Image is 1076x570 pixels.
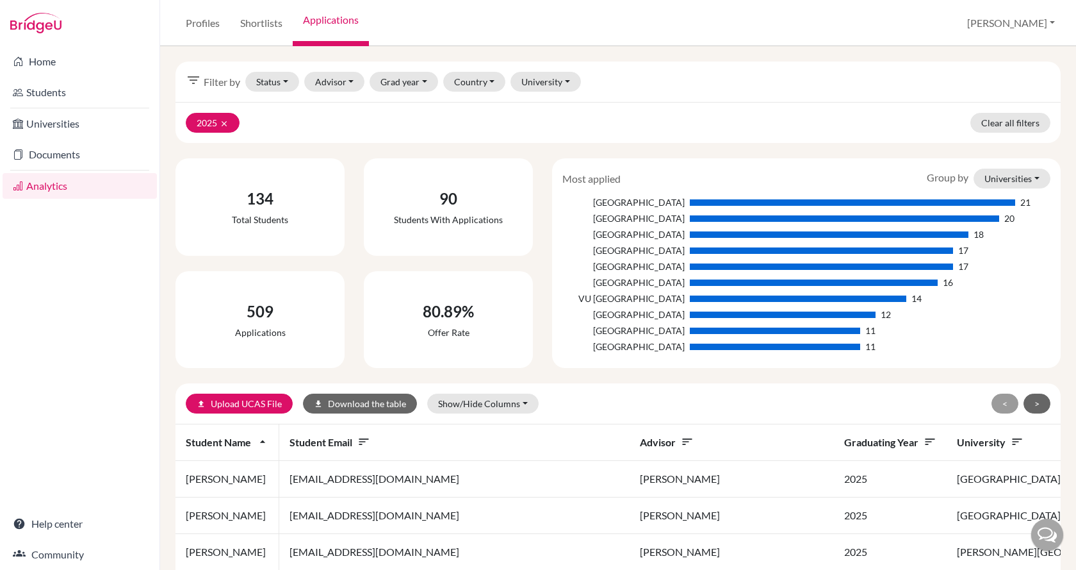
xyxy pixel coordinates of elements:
td: [PERSON_NAME] [175,461,279,498]
span: Student name [186,436,269,448]
div: Group by [917,169,1060,189]
div: 80.89% [423,300,474,323]
div: [GEOGRAPHIC_DATA] [562,196,684,209]
div: Students with applications [394,213,503,226]
td: [PERSON_NAME] [630,461,834,498]
button: > [1023,394,1050,414]
a: Clear all filters [970,113,1050,133]
i: download [314,399,323,408]
button: Advisor [304,72,365,92]
div: Applications [235,326,286,339]
div: 90 [394,187,503,210]
i: clear [220,119,229,128]
div: [GEOGRAPHIC_DATA] [562,244,684,257]
img: Bridge-U [10,13,61,33]
div: 14 [911,292,922,305]
div: 12 [881,308,891,321]
td: [PERSON_NAME] [175,498,279,534]
i: sort [924,435,936,448]
div: 18 [974,228,984,241]
a: Students [3,80,157,105]
button: Grad year [370,72,438,92]
i: sort [681,435,694,448]
button: [PERSON_NAME] [961,11,1061,35]
div: [GEOGRAPHIC_DATA] [562,276,684,289]
span: Graduating year [844,436,936,448]
span: Filter by [204,74,240,90]
span: University [957,436,1023,448]
i: sort [357,435,370,448]
div: Most applied [553,171,630,187]
button: Status [245,72,299,92]
div: 509 [235,300,286,323]
div: 134 [232,187,288,210]
td: [EMAIL_ADDRESS][DOMAIN_NAME] [279,498,630,534]
div: 17 [958,244,968,257]
div: 20 [1004,212,1015,225]
div: Total students [232,213,288,226]
i: upload [197,399,206,408]
td: 2025 [834,498,947,534]
div: [GEOGRAPHIC_DATA] [562,260,684,273]
div: 11 [865,324,876,337]
div: [GEOGRAPHIC_DATA] [562,212,684,225]
a: Documents [3,142,157,167]
button: 2025clear [186,113,240,133]
a: Analytics [3,173,157,199]
span: Advisor [640,436,694,448]
div: [GEOGRAPHIC_DATA] [562,228,684,241]
span: Student email [289,436,370,448]
a: Home [3,49,157,74]
button: Country [443,72,506,92]
button: Universities [974,169,1050,189]
button: downloadDownload the table [303,394,417,414]
button: Show/Hide Columns [427,394,539,414]
button: University [510,72,581,92]
div: [GEOGRAPHIC_DATA] [562,340,684,353]
a: Universities [3,111,157,137]
i: arrow_drop_up [256,435,269,448]
div: 16 [943,276,953,289]
i: sort [1011,435,1023,448]
a: Help center [3,511,157,537]
i: filter_list [186,72,201,88]
a: Community [3,542,157,567]
button: < [991,394,1018,414]
td: [PERSON_NAME] [630,498,834,534]
div: [GEOGRAPHIC_DATA] [562,308,684,321]
td: [EMAIL_ADDRESS][DOMAIN_NAME] [279,461,630,498]
div: 17 [958,260,968,273]
div: VU [GEOGRAPHIC_DATA] [562,292,684,305]
div: 11 [865,340,876,353]
a: uploadUpload UCAS File [186,394,293,414]
td: 2025 [834,461,947,498]
div: 21 [1020,196,1031,209]
div: Offer rate [423,326,474,339]
div: [GEOGRAPHIC_DATA] [562,324,684,337]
